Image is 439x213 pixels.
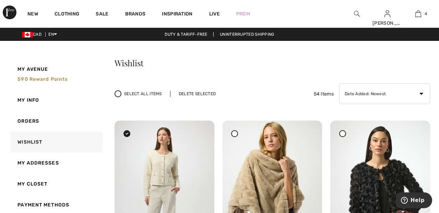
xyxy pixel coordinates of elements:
[314,90,334,98] span: 54 Items
[162,11,192,18] span: Inspiration
[125,11,146,18] a: Brands
[209,10,220,18] a: Live
[425,11,427,17] span: 4
[96,11,108,18] a: Sale
[9,90,103,111] a: My Info
[27,11,38,18] a: New
[48,32,57,37] span: EN
[9,132,103,153] a: Wishlist
[22,32,44,37] span: CAD
[384,10,390,17] a: Sign In
[17,66,48,73] span: My Avenue
[22,32,33,37] img: Canadian Dollar
[170,91,224,97] div: Delete Selected
[236,10,250,18] a: Prom
[17,76,68,82] span: 590 Reward points
[9,153,103,173] a: My Addresses
[384,10,390,18] img: My Info
[396,192,432,210] iframe: Opens a widget where you can find more information
[55,11,79,18] a: Clothing
[3,5,16,19] img: 1ère Avenue
[403,10,433,18] a: 4
[9,111,103,132] a: Orders
[354,10,360,18] img: search the website
[372,20,403,27] div: [PERSON_NAME]
[115,59,430,67] h3: Wishlist
[9,173,103,194] a: My Closet
[415,10,421,18] img: My Bag
[124,91,162,97] span: Select All Items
